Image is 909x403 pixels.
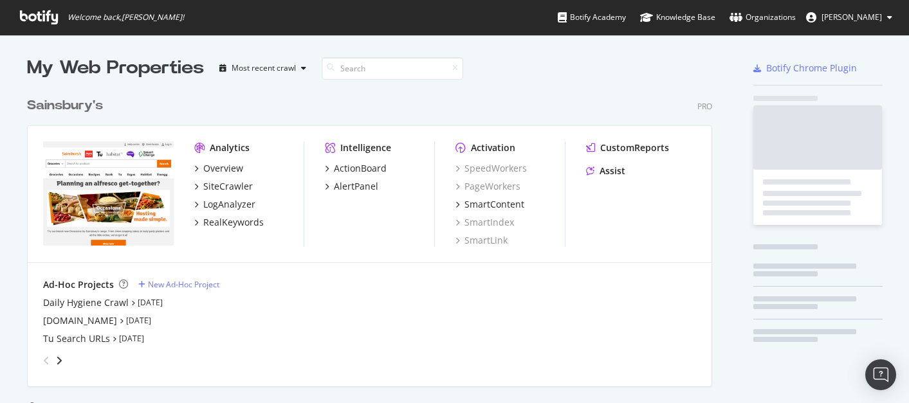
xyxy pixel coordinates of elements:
[455,180,520,193] a: PageWorkers
[586,165,625,177] a: Assist
[203,198,255,211] div: LogAnalyzer
[753,62,857,75] a: Botify Chrome Plugin
[27,96,103,115] div: Sainsbury's
[43,332,110,345] a: Tu Search URLs
[43,141,174,246] img: *.sainsburys.co.uk/
[334,162,387,175] div: ActionBoard
[697,101,712,112] div: Pro
[730,11,796,24] div: Organizations
[640,11,715,24] div: Knowledge Base
[194,198,255,211] a: LogAnalyzer
[194,180,253,193] a: SiteCrawler
[455,162,527,175] a: SpeedWorkers
[138,297,163,308] a: [DATE]
[600,165,625,177] div: Assist
[194,216,264,229] a: RealKeywords
[194,162,243,175] a: Overview
[455,198,524,211] a: SmartContent
[210,141,250,154] div: Analytics
[43,296,129,309] a: Daily Hygiene Crawl
[325,162,387,175] a: ActionBoard
[455,234,508,247] a: SmartLink
[119,333,144,344] a: [DATE]
[203,180,253,193] div: SiteCrawler
[38,350,55,371] div: angle-left
[586,141,669,154] a: CustomReports
[27,55,204,81] div: My Web Properties
[68,12,184,22] span: Welcome back, [PERSON_NAME] !
[43,314,117,327] a: [DOMAIN_NAME]
[822,12,882,22] span: Abhijeet Bhosale
[126,315,151,326] a: [DATE]
[464,198,524,211] div: SmartContent
[203,162,243,175] div: Overview
[340,141,391,154] div: Intelligence
[43,278,114,291] div: Ad-Hoc Projects
[455,216,514,229] a: SmartIndex
[214,58,311,78] button: Most recent crawl
[766,62,857,75] div: Botify Chrome Plugin
[600,141,669,154] div: CustomReports
[334,180,378,193] div: AlertPanel
[558,11,626,24] div: Botify Academy
[865,359,896,390] div: Open Intercom Messenger
[232,64,296,72] div: Most recent crawl
[322,57,463,80] input: Search
[203,216,264,229] div: RealKeywords
[148,279,219,290] div: New Ad-Hoc Project
[55,354,64,367] div: angle-right
[27,96,108,115] a: Sainsbury's
[138,279,219,290] a: New Ad-Hoc Project
[796,7,903,28] button: [PERSON_NAME]
[325,180,378,193] a: AlertPanel
[471,141,515,154] div: Activation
